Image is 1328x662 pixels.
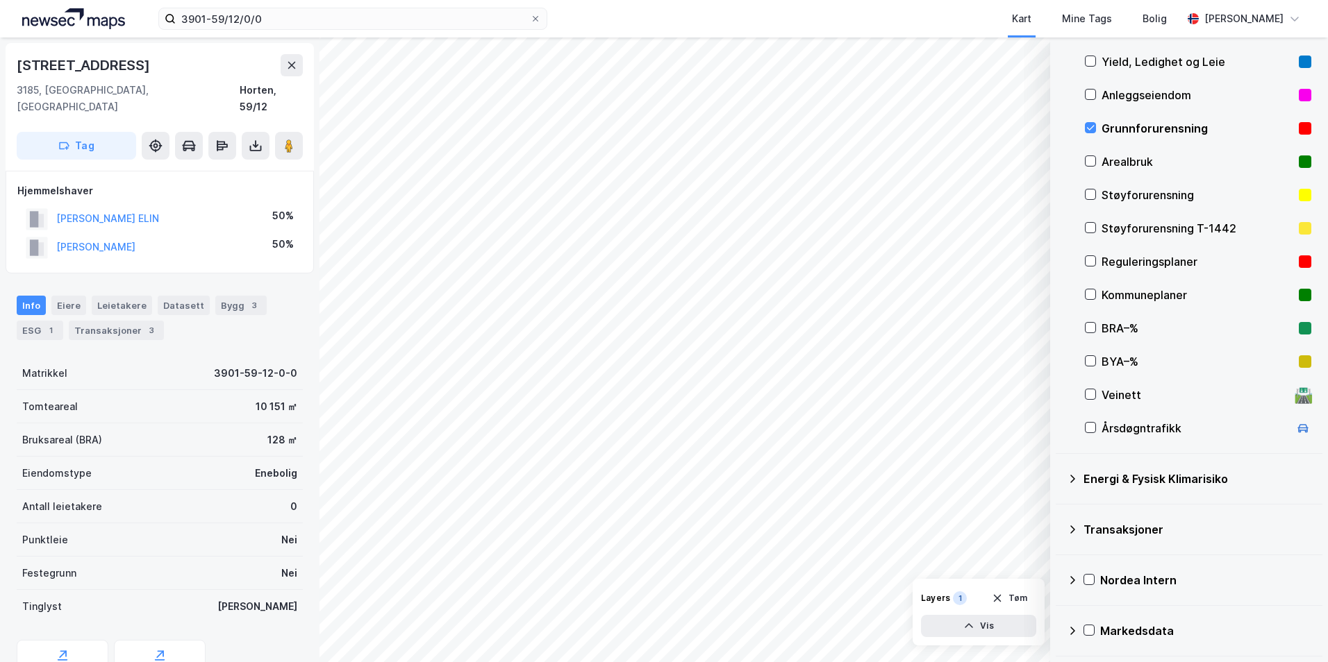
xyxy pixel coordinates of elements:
[272,236,294,253] div: 50%
[256,398,297,415] div: 10 151 ㎡
[214,365,297,382] div: 3901-59-12-0-0
[1143,10,1167,27] div: Bolig
[1102,353,1293,370] div: BYA–%
[247,298,261,312] div: 3
[290,498,297,515] div: 0
[215,296,267,315] div: Bygg
[51,296,86,315] div: Eiere
[144,323,158,337] div: 3
[1102,253,1293,270] div: Reguleringsplaner
[17,321,63,340] div: ESG
[1259,595,1328,662] iframe: Chat Widget
[17,132,136,160] button: Tag
[921,593,950,604] div: Layers
[22,498,102,515] div: Antall leietakere
[281,532,297,548] div: Nei
[1204,10,1284,27] div: [PERSON_NAME]
[240,82,303,115] div: Horten, 59/12
[1102,387,1289,403] div: Veinett
[17,82,240,115] div: 3185, [GEOGRAPHIC_DATA], [GEOGRAPHIC_DATA]
[1100,622,1311,639] div: Markedsdata
[1084,470,1311,487] div: Energi & Fysisk Klimarisiko
[1102,153,1293,170] div: Arealbruk
[176,8,530,29] input: Søk på adresse, matrikkel, gårdeiere, leietakere eller personer
[1062,10,1112,27] div: Mine Tags
[69,321,164,340] div: Transaksjoner
[22,8,125,29] img: logo.a4113a55bc3d86da70a041830d287a7e.svg
[22,432,102,448] div: Bruksareal (BRA)
[17,54,153,76] div: [STREET_ADDRESS]
[1102,287,1293,303] div: Kommuneplaner
[281,565,297,582] div: Nei
[17,183,302,199] div: Hjemmelshaver
[255,465,297,482] div: Enebolig
[983,587,1036,609] button: Tøm
[22,598,62,615] div: Tinglyst
[1102,87,1293,103] div: Anleggseiendom
[1294,386,1313,404] div: 🛣️
[1102,53,1293,70] div: Yield, Ledighet og Leie
[22,465,92,482] div: Eiendomstype
[267,432,297,448] div: 128 ㎡
[1102,420,1289,436] div: Årsdøgntrafikk
[158,296,210,315] div: Datasett
[921,615,1036,637] button: Vis
[272,207,294,224] div: 50%
[44,323,58,337] div: 1
[22,565,76,582] div: Festegrunn
[1100,572,1311,588] div: Nordea Intern
[22,532,68,548] div: Punktleie
[1102,120,1293,137] div: Grunnforurensning
[22,365,67,382] div: Matrikkel
[1102,320,1293,337] div: BRA–%
[1102,220,1293,237] div: Støyforurensning T-1442
[22,398,78,415] div: Tomteareal
[17,296,46,315] div: Info
[1102,187,1293,203] div: Støyforurensning
[953,591,967,605] div: 1
[1084,521,1311,538] div: Transaksjoner
[1012,10,1031,27] div: Kart
[92,296,152,315] div: Leietakere
[217,598,297,615] div: [PERSON_NAME]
